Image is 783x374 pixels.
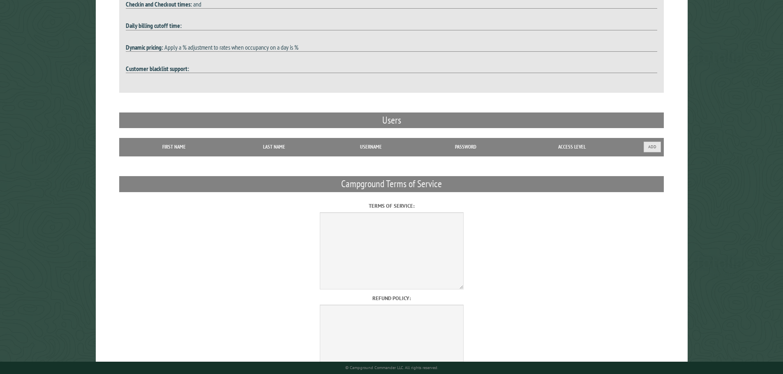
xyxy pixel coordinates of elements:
th: Password [419,138,513,156]
th: Last Name [225,138,323,156]
strong: Customer blacklist support: [126,64,189,73]
th: First Name [123,138,226,156]
label: Terms of service: [119,202,664,210]
small: © Campground Commander LLC. All rights reserved. [345,365,438,370]
th: Access Level [513,138,631,156]
h2: Users [119,112,664,128]
th: Username [323,138,418,156]
strong: Dynamic pricing: [126,43,163,51]
span: Apply a % adjustment to rates when occupancy on a day is % [164,43,298,51]
strong: Daily billing cutoff time: [126,21,182,30]
h2: Campground Terms of Service [119,176,664,192]
button: Add [644,142,661,152]
label: Refund policy: [119,294,664,302]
